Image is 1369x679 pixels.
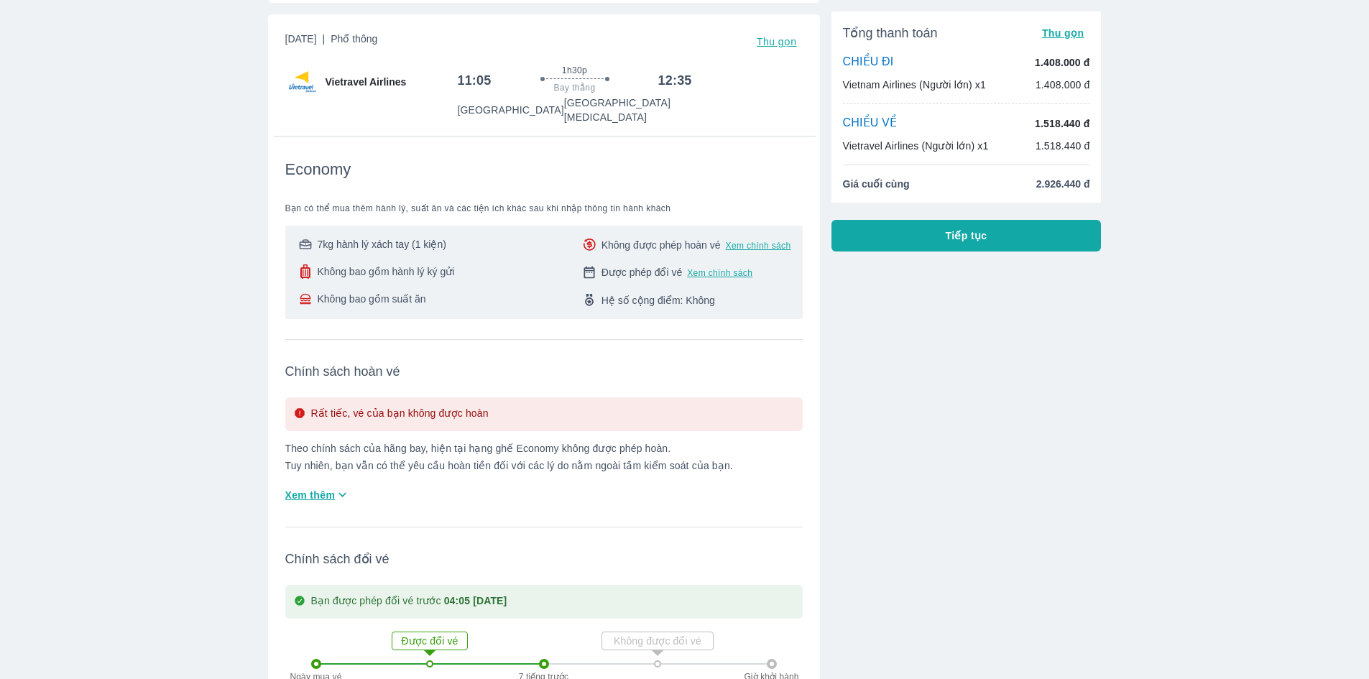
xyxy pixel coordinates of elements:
[1036,139,1090,153] p: 1.518.440 đ
[285,363,803,380] span: Chính sách hoàn vé
[562,65,587,76] span: 1h30p
[458,72,492,89] h6: 11:05
[1036,177,1090,191] span: 2.926.440 đ
[323,33,326,45] span: |
[280,483,356,507] button: Xem thêm
[285,550,803,568] span: Chính sách đổi vé
[946,228,987,243] span: Tiếp tục
[394,634,466,648] p: Được đổi vé
[311,406,489,422] p: Rất tiếc, vé của bạn không được hoàn
[564,96,692,124] p: [GEOGRAPHIC_DATA] [MEDICAL_DATA]
[318,237,446,251] span: 7kg hành lý xách tay (1 kiện)
[318,264,455,279] span: Không bao gồm hành lý ký gửi
[318,292,426,306] span: Không bao gồm suất ăn
[843,139,989,153] p: Vietravel Airlines (Người lớn) x1
[601,265,683,280] span: Được phép đổi vé
[285,443,803,471] p: Theo chính sách của hãng bay, hiện tại hạng ghế Economy không được phép hoàn. Tuy nhiên, bạn vẫn ...
[444,595,507,606] strong: 04:05 [DATE]
[843,24,938,42] span: Tổng thanh toán
[843,116,898,131] p: CHIỀU VỀ
[1036,78,1090,92] p: 1.408.000 đ
[554,82,596,93] span: Bay thẳng
[1042,27,1084,39] span: Thu gọn
[843,177,910,191] span: Giá cuối cùng
[285,32,378,52] span: [DATE]
[601,293,715,308] span: Hệ số cộng điểm: Không
[285,203,803,214] span: Bạn có thể mua thêm hành lý, suất ăn và các tiện ích khác sau khi nhập thông tin hành khách
[843,55,894,70] p: CHIỀU ĐI
[757,36,797,47] span: Thu gọn
[458,103,564,117] p: [GEOGRAPHIC_DATA]
[604,634,711,648] p: Không được đổi vé
[331,33,377,45] span: Phổ thông
[326,75,407,89] span: Vietravel Airlines
[285,488,336,502] span: Xem thêm
[831,220,1102,251] button: Tiếp tục
[726,240,791,251] button: Xem chính sách
[751,32,803,52] button: Thu gọn
[687,267,752,279] button: Xem chính sách
[285,160,351,180] span: Economy
[601,238,721,252] span: Không được phép hoàn vé
[843,78,986,92] p: Vietnam Airlines (Người lớn) x1
[311,593,507,610] p: Bạn được phép đổi vé trước
[1035,116,1089,131] p: 1.518.440 đ
[1036,23,1090,43] button: Thu gọn
[1035,55,1089,70] p: 1.408.000 đ
[658,72,692,89] h6: 12:35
